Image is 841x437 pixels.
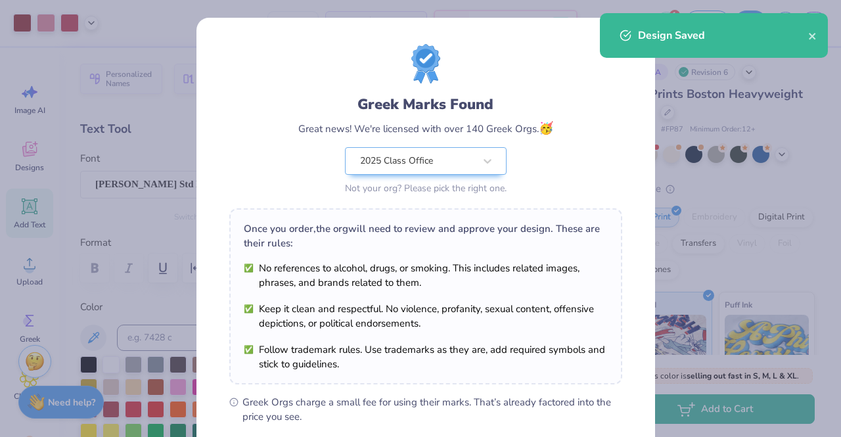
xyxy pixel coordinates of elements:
[345,181,507,195] div: Not your org? Please pick the right one.
[298,120,553,137] div: Great news! We're licensed with over 140 Greek Orgs.
[808,28,817,43] button: close
[244,221,608,250] div: Once you order, the org will need to review and approve your design. These are their rules:
[244,342,608,371] li: Follow trademark rules. Use trademarks as they are, add required symbols and stick to guidelines.
[244,302,608,331] li: Keep it clean and respectful. No violence, profanity, sexual content, offensive depictions, or po...
[244,261,608,290] li: No references to alcohol, drugs, or smoking. This includes related images, phrases, and brands re...
[638,28,808,43] div: Design Saved
[411,44,440,83] img: License badge
[357,94,493,115] div: Greek Marks Found
[539,120,553,136] span: 🥳
[242,395,622,424] span: Greek Orgs charge a small fee for using their marks. That’s already factored into the price you see.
